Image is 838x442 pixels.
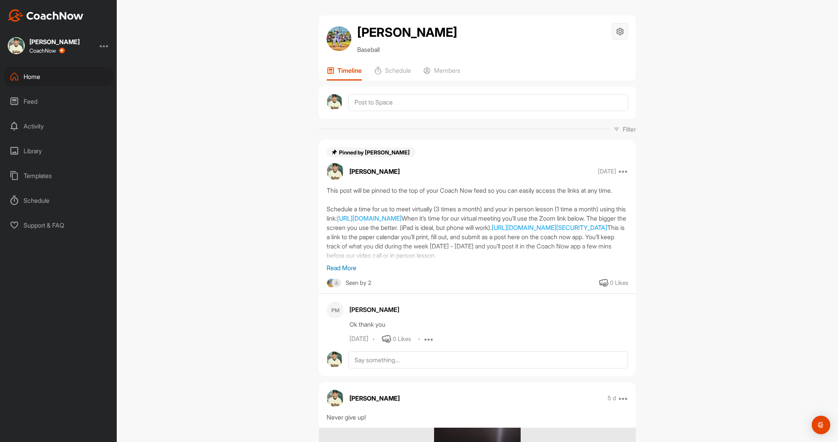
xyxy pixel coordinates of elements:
[492,224,607,231] a: [URL][DOMAIN_NAME][SECURITY_DATA]
[337,67,362,74] p: Timeline
[8,37,25,54] img: square_20cee5c9dc16254dbb76c4ceda5ebefb.jpg
[349,335,368,343] div: [DATE]
[349,394,400,403] p: [PERSON_NAME]
[357,23,457,42] h2: [PERSON_NAME]
[337,214,402,222] a: [URL][DOMAIN_NAME]
[327,263,628,272] p: Read More
[4,92,113,111] div: Feed
[4,141,113,161] div: Library
[4,191,113,210] div: Schedule
[4,216,113,235] div: Support & FAQ
[327,163,344,180] img: avatar
[332,278,341,288] img: square_default-ef6cabf814de5a2bf16c804365e32c732080f9872bdf737d349900a9daf73cf9.png
[623,125,636,134] p: Filter
[339,149,411,156] span: Pinned by [PERSON_NAME]
[327,26,351,51] img: avatar
[4,116,113,136] div: Activity
[4,67,113,86] div: Home
[4,166,113,185] div: Templates
[327,390,344,407] img: avatar
[327,351,342,367] img: avatar
[393,335,411,344] div: 0 Likes
[327,413,628,422] div: Never give up!
[385,67,411,74] p: Schedule
[29,39,80,45] div: [PERSON_NAME]
[327,302,344,319] div: PM
[29,48,65,54] div: CoachNow
[327,278,336,288] img: square_6c0c089fe17c4ce08e34a5c57f999fdd.jpg
[610,279,628,288] div: 0 Likes
[346,278,371,288] div: Seen by 2
[8,9,83,22] img: CoachNow
[434,67,460,74] p: Members
[349,320,628,329] div: Ok thank you
[327,94,342,110] img: avatar
[812,416,830,434] div: Open Intercom Messenger
[327,186,628,263] div: This post will be pinned to the top of your Coach Now feed so you can easily access the links at ...
[331,149,337,155] img: pin
[357,45,457,54] p: Baseball
[608,394,616,402] p: 5 d
[349,167,400,176] p: [PERSON_NAME]
[598,168,616,175] p: [DATE]
[349,305,628,314] div: [PERSON_NAME]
